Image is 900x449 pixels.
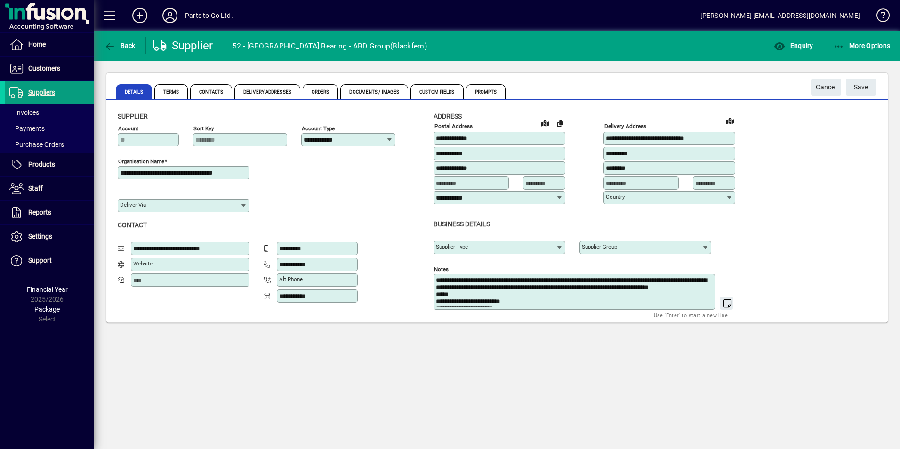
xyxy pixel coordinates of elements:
span: Invoices [9,109,39,116]
a: Reports [5,201,94,224]
mat-label: Notes [434,265,449,272]
button: Enquiry [771,37,815,54]
mat-hint: Use 'Enter' to start a new line [654,310,728,321]
mat-label: Account Type [302,125,335,132]
mat-label: Country [606,193,625,200]
a: Products [5,153,94,176]
mat-label: Website [133,260,153,267]
a: Staff [5,177,94,200]
span: Suppliers [28,88,55,96]
app-page-header-button: Back [94,37,146,54]
button: Save [846,79,876,96]
span: Back [104,42,136,49]
button: Cancel [811,79,841,96]
span: Address [434,112,462,120]
span: Customers [28,64,60,72]
span: Contact [118,221,147,229]
button: Back [102,37,138,54]
span: More Options [833,42,891,49]
button: Add [125,7,155,24]
span: Orders [303,84,338,99]
button: More Options [831,37,893,54]
mat-label: Organisation name [118,158,164,165]
span: S [854,83,858,91]
mat-label: Supplier type [436,243,468,250]
span: Details [116,84,152,99]
span: Payments [9,125,45,132]
a: Customers [5,57,94,80]
span: Products [28,160,55,168]
div: [PERSON_NAME] [EMAIL_ADDRESS][DOMAIN_NAME] [700,8,860,23]
span: Enquiry [774,42,813,49]
span: Business details [434,220,490,228]
div: Parts to Go Ltd. [185,8,233,23]
span: Staff [28,184,43,192]
a: View on map [723,113,738,128]
span: Prompts [466,84,506,99]
span: Documents / Images [340,84,408,99]
span: Supplier [118,112,148,120]
span: Financial Year [27,286,68,293]
a: Payments [5,120,94,136]
mat-label: Sort key [193,125,214,132]
mat-label: Supplier group [582,243,617,250]
mat-label: Account [118,125,138,132]
span: Reports [28,208,51,216]
mat-label: Alt Phone [279,276,303,282]
a: Support [5,249,94,273]
span: ave [854,80,868,95]
span: Cancel [816,80,836,95]
span: Package [34,305,60,313]
span: Contacts [190,84,232,99]
div: 52 - [GEOGRAPHIC_DATA] Bearing - ABD Group(Blackfern) [233,39,427,54]
a: Settings [5,225,94,249]
button: Copy to Delivery address [553,116,568,131]
a: Purchase Orders [5,136,94,152]
a: View on map [538,115,553,130]
span: Terms [154,84,188,99]
span: Support [28,257,52,264]
span: Purchase Orders [9,141,64,148]
button: Profile [155,7,185,24]
span: Home [28,40,46,48]
div: Supplier [153,38,213,53]
span: Settings [28,233,52,240]
mat-label: Deliver via [120,201,146,208]
a: Knowledge Base [869,2,888,32]
span: Custom Fields [410,84,463,99]
a: Invoices [5,104,94,120]
span: Delivery Addresses [234,84,300,99]
a: Home [5,33,94,56]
